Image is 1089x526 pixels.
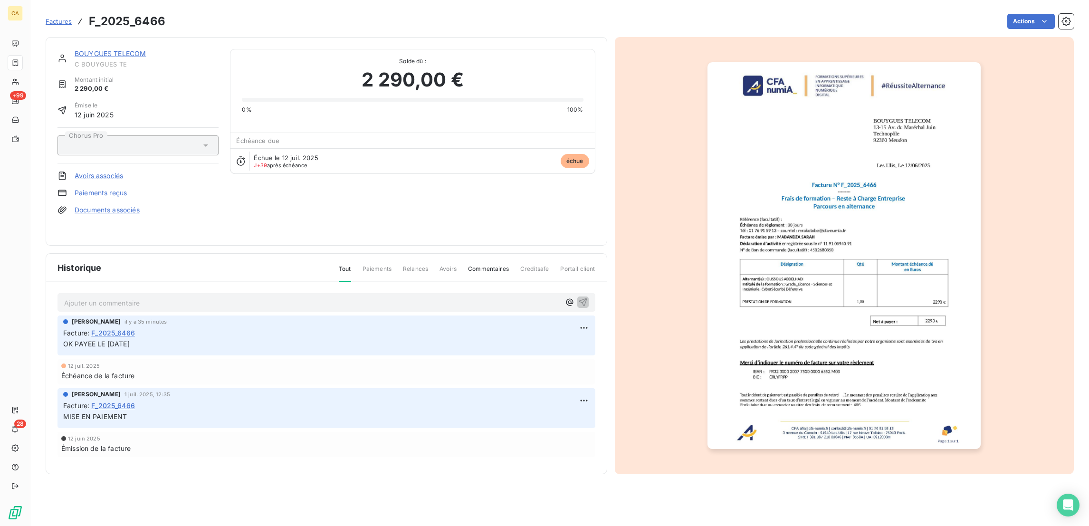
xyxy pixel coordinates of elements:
[75,101,114,110] span: Émise le
[439,265,457,281] span: Avoirs
[75,60,219,68] span: C BOUYGUES TE
[75,205,140,215] a: Documents associés
[363,265,392,281] span: Paiements
[61,443,131,453] span: Émission de la facture
[75,171,123,181] a: Avoirs associés
[63,412,127,421] span: MISE EN PAIEMENT
[242,105,251,114] span: 0%
[254,154,318,162] span: Échue le 12 juil. 2025
[567,105,583,114] span: 100%
[124,392,170,397] span: 1 juil. 2025, 12:35
[8,505,23,520] img: Logo LeanPay
[75,188,127,198] a: Paiements reçus
[403,265,428,281] span: Relances
[72,390,121,399] span: [PERSON_NAME]
[75,49,146,57] a: BOUYGUES TELECOM
[89,13,165,30] h3: F_2025_6466
[75,76,114,84] span: Montant initial
[72,317,121,326] span: [PERSON_NAME]
[242,57,583,66] span: Solde dû :
[68,363,100,369] span: 12 juil. 2025
[14,420,26,428] span: 28
[63,328,89,338] span: Facture :
[46,17,72,26] a: Factures
[68,436,100,441] span: 12 juin 2025
[8,6,23,21] div: CA
[1057,494,1079,516] div: Open Intercom Messenger
[10,91,26,100] span: +99
[63,340,130,348] span: OK PAYEE LE [DATE]
[362,66,464,94] span: 2 290,00 €
[560,265,595,281] span: Portail client
[75,84,114,94] span: 2 290,00 €
[46,18,72,25] span: Factures
[254,162,267,169] span: J+39
[61,371,134,381] span: Échéance de la facture
[1007,14,1055,29] button: Actions
[236,137,279,144] span: Échéance due
[91,401,135,411] span: F_2025_6466
[339,265,351,282] span: Tout
[8,93,22,108] a: +99
[520,265,549,281] span: Creditsafe
[75,110,114,120] span: 12 juin 2025
[57,261,102,274] span: Historique
[561,154,589,168] span: échue
[707,62,981,449] img: invoice_thumbnail
[468,265,509,281] span: Commentaires
[254,163,307,168] span: après échéance
[124,319,167,325] span: il y a 35 minutes
[91,328,135,338] span: F_2025_6466
[63,401,89,411] span: Facture :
